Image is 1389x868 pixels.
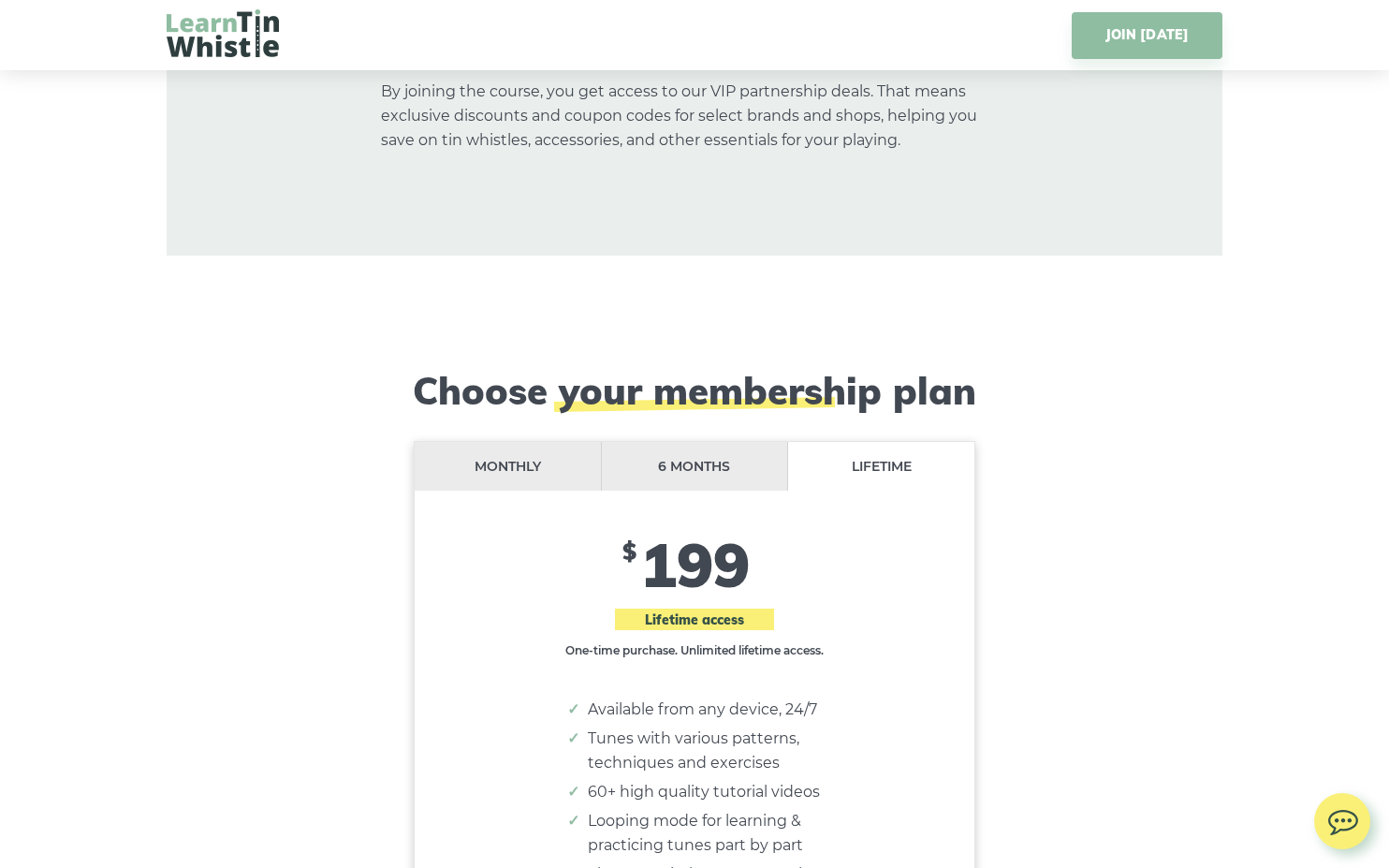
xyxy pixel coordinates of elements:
[588,780,820,804] li: 60+ high quality tutorial videos
[588,727,820,775] li: Tunes with various patterns, techniques and exercises
[563,641,826,660] p: One-time purchase. Unlimited lifetime access.
[602,442,789,492] li: 6 months
[640,526,750,602] span: 199
[1314,793,1370,841] img: chat.svg
[788,442,974,492] li: Lifetime
[381,55,1008,153] p: By joining the course, you get access to our VIP partnership deals. That means exclusive discount...
[353,368,1036,413] h2: Choose your membership plan
[167,9,279,57] img: LearnTinWhistle.com
[415,442,602,492] li: Monthly
[1072,12,1222,59] a: JOIN [DATE]
[622,537,636,566] span: $
[588,698,820,722] li: Available from any device, 24/7
[588,809,820,858] li: Looping mode for learning & practicing tunes part by part
[615,609,774,630] span: Lifetime access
